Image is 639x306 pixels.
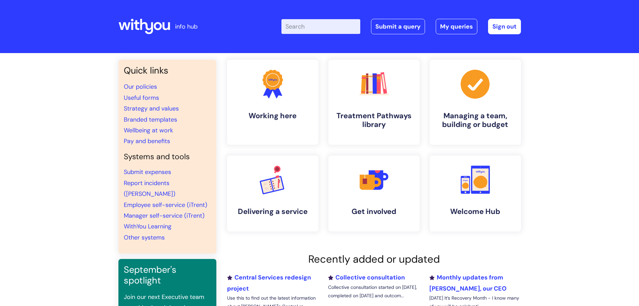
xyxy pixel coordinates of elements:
[124,83,157,91] a: Our policies
[281,19,360,34] input: Search
[334,112,414,129] h4: Treatment Pathways library
[328,283,419,300] p: Collective consultation started on [DATE], completed on [DATE] and outcom...
[328,60,420,145] a: Treatment Pathways library
[124,168,171,176] a: Submit expenses
[430,156,521,231] a: Welcome Hub
[334,207,414,216] h4: Get involved
[124,94,159,102] a: Useful forms
[328,273,405,281] a: Collective consultation
[328,156,420,231] a: Get involved
[124,212,205,220] a: Manager self-service (iTrent)
[124,65,211,76] h3: Quick links
[124,179,175,198] a: Report incidents ([PERSON_NAME])
[435,112,516,129] h4: Managing a team, building or budget
[124,104,179,113] a: Strategy and values
[124,264,211,286] h3: September's spotlight
[124,152,211,162] h4: Systems and tools
[232,112,313,120] h4: Working here
[429,273,507,292] a: Monthly updates from [PERSON_NAME], our CEO
[430,60,521,145] a: Managing a team, building or budget
[124,222,171,230] a: WithYou Learning
[232,207,313,216] h4: Delivering a service
[371,19,425,34] a: Submit a query
[124,201,207,209] a: Employee self-service (iTrent)
[227,156,318,231] a: Delivering a service
[227,273,311,292] a: Central Services redesign project
[124,126,173,134] a: Wellbeing at work
[435,207,516,216] h4: Welcome Hub
[175,21,198,32] p: info hub
[124,116,177,124] a: Branded templates
[436,19,477,34] a: My queries
[281,19,521,34] div: | -
[124,233,165,242] a: Other systems
[227,253,521,265] h2: Recently added or updated
[124,137,170,145] a: Pay and benefits
[488,19,521,34] a: Sign out
[227,60,318,145] a: Working here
